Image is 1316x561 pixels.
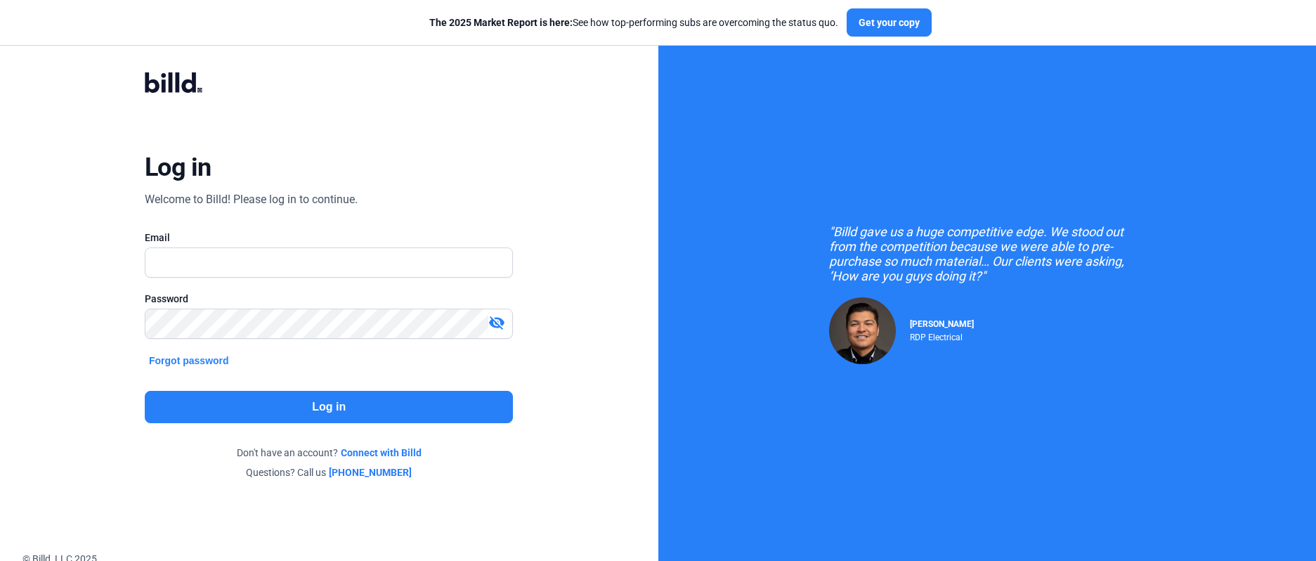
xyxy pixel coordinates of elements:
[145,191,358,208] div: Welcome to Billd! Please log in to continue.
[341,446,422,460] a: Connect with Billd
[145,465,513,479] div: Questions? Call us
[429,15,838,30] div: See how top-performing subs are overcoming the status quo.
[145,391,513,423] button: Log in
[910,329,974,342] div: RDP Electrical
[145,292,513,306] div: Password
[145,231,513,245] div: Email
[145,353,233,368] button: Forgot password
[488,314,505,331] mat-icon: visibility_off
[145,152,211,183] div: Log in
[910,319,974,329] span: [PERSON_NAME]
[329,465,412,479] a: [PHONE_NUMBER]
[829,224,1145,283] div: "Billd gave us a huge competitive edge. We stood out from the competition because we were able to...
[145,446,513,460] div: Don't have an account?
[847,8,932,37] button: Get your copy
[429,17,573,28] span: The 2025 Market Report is here:
[829,297,896,364] img: Raul Pacheco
